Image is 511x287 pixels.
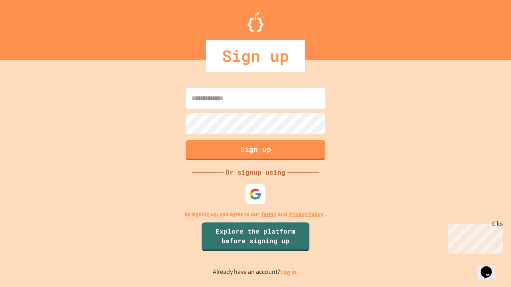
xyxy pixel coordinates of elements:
[184,210,327,218] p: By signing up, you agree to our and .
[224,167,287,177] div: Or signup using
[213,267,299,277] p: Already have an account?
[280,268,299,276] a: Log in.
[186,140,325,160] button: Sign up
[206,40,305,72] div: Sign up
[477,255,503,279] iframe: chat widget
[289,210,323,218] a: Privacy Policy
[445,220,503,254] iframe: chat widget
[248,12,263,32] img: Logo.svg
[202,222,309,251] a: Explore the platform before signing up
[3,3,55,51] div: Chat with us now!Close
[261,210,276,218] a: Terms
[250,188,261,200] img: google-icon.svg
